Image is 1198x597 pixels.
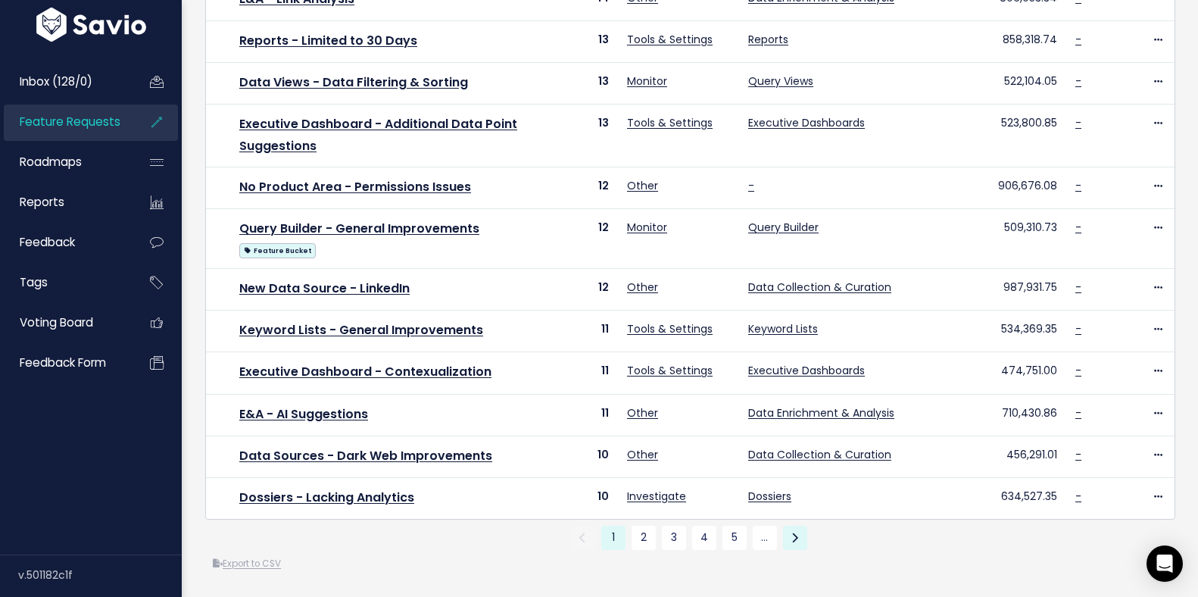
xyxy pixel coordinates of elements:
span: Feature Requests [20,114,120,130]
a: - [1075,405,1081,420]
td: 634,527.35 [921,477,1066,519]
td: 13 [535,105,618,167]
a: Feature Requests [4,105,126,139]
a: Monitor [627,220,667,235]
a: 3 [662,526,686,550]
a: Data Collection & Curation [748,447,891,462]
a: - [1075,73,1081,89]
a: New Data Source - LinkedIn [239,280,410,297]
td: 12 [535,268,618,310]
a: 4 [692,526,716,550]
a: Dossiers [748,489,791,504]
a: Other [627,405,658,420]
a: Feature Bucket [239,240,316,259]
a: Query Views [748,73,813,89]
a: Tools & Settings [627,321,713,336]
a: - [1075,220,1081,235]
a: - [1075,489,1081,504]
a: Inbox (128/0) [4,64,126,99]
td: 474,751.00 [921,352,1066,394]
span: Feature Bucket [239,243,316,258]
a: Executive Dashboards [748,115,865,130]
a: - [1075,363,1081,378]
a: Query Builder - General Improvements [239,220,479,237]
a: No Product Area - Permissions Issues [239,178,471,195]
a: Tags [4,265,126,300]
a: Monitor [627,73,667,89]
a: Other [627,447,658,462]
a: Data Sources - Dark Web Improvements [239,447,492,464]
a: Reports [4,185,126,220]
a: Dossiers - Lacking Analytics [239,489,414,506]
span: 1 [601,526,626,550]
a: E&A - AI Suggestions [239,405,368,423]
a: Roadmaps [4,145,126,180]
td: 522,104.05 [921,63,1066,105]
td: 858,318.74 [921,20,1066,62]
a: - [1075,280,1081,295]
td: 13 [535,63,618,105]
a: - [1075,447,1081,462]
span: Roadmaps [20,154,82,170]
a: Reports - Limited to 30 Days [239,32,417,49]
a: Query Builder [748,220,819,235]
span: Feedback form [20,355,106,370]
img: logo-white.9d6f32f41409.svg [33,7,150,41]
a: Reports [748,32,788,47]
a: Data Views - Data Filtering & Sorting [239,73,468,91]
td: 12 [535,209,618,269]
td: 13 [535,20,618,62]
a: Tools & Settings [627,115,713,130]
td: 710,430.86 [921,394,1066,436]
td: 10 [535,477,618,519]
a: Data Enrichment & Analysis [748,405,894,420]
a: 5 [722,526,747,550]
td: 534,369.35 [921,311,1066,352]
td: 10 [535,436,618,477]
a: Voting Board [4,305,126,340]
td: 12 [535,167,618,208]
a: - [1075,32,1081,47]
td: 11 [535,352,618,394]
a: Other [627,178,658,193]
a: Executive Dashboards [748,363,865,378]
div: v.501182c1f [18,555,182,595]
div: Open Intercom Messenger [1147,545,1183,582]
a: Tools & Settings [627,363,713,378]
a: Feedback [4,225,126,260]
a: Feedback form [4,345,126,380]
td: 509,310.73 [921,209,1066,269]
td: 11 [535,311,618,352]
a: - [748,178,754,193]
td: 987,931.75 [921,268,1066,310]
span: Voting Board [20,314,93,330]
a: Executive Dashboard - Contexualization [239,363,491,380]
span: Feedback [20,234,75,250]
a: Tools & Settings [627,32,713,47]
a: - [1075,115,1081,130]
a: Investigate [627,489,686,504]
span: Tags [20,274,48,290]
span: Reports [20,194,64,210]
a: 2 [632,526,656,550]
a: Export to CSV [213,558,281,570]
a: … [753,526,777,550]
td: 11 [535,394,618,436]
a: - [1075,321,1081,336]
td: 456,291.01 [921,436,1066,477]
a: Executive Dashboard - Additional Data Point Suggestions [239,115,517,155]
td: 906,676.08 [921,167,1066,208]
a: Keyword Lists [748,321,818,336]
a: Keyword Lists - General Improvements [239,321,483,339]
a: Other [627,280,658,295]
a: - [1075,178,1081,193]
span: Inbox (128/0) [20,73,92,89]
td: 523,800.85 [921,105,1066,167]
a: Data Collection & Curation [748,280,891,295]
